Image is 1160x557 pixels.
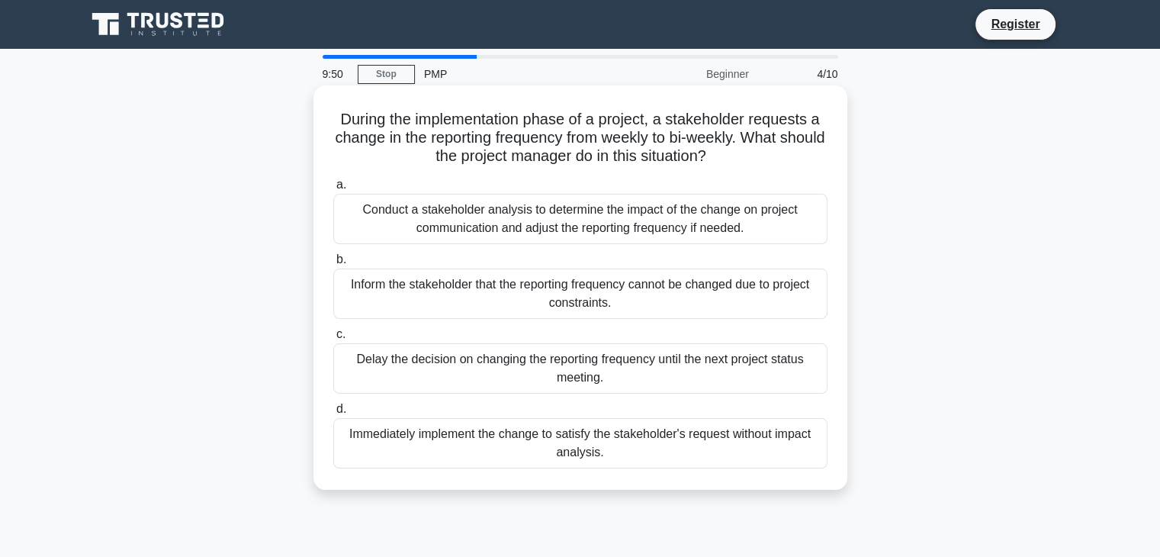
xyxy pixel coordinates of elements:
[336,327,345,340] span: c.
[313,59,358,89] div: 9:50
[982,14,1049,34] a: Register
[333,343,827,394] div: Delay the decision on changing the reporting frequency until the next project status meeting.
[358,65,415,84] a: Stop
[336,402,346,415] span: d.
[625,59,758,89] div: Beginner
[336,178,346,191] span: a.
[415,59,625,89] div: PMP
[333,194,827,244] div: Conduct a stakeholder analysis to determine the impact of the change on project communication and...
[336,253,346,266] span: b.
[333,418,827,468] div: Immediately implement the change to satisfy the stakeholder's request without impact analysis.
[332,110,829,166] h5: During the implementation phase of a project, a stakeholder requests a change in the reporting fr...
[758,59,847,89] div: 4/10
[333,269,827,319] div: Inform the stakeholder that the reporting frequency cannot be changed due to project constraints.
